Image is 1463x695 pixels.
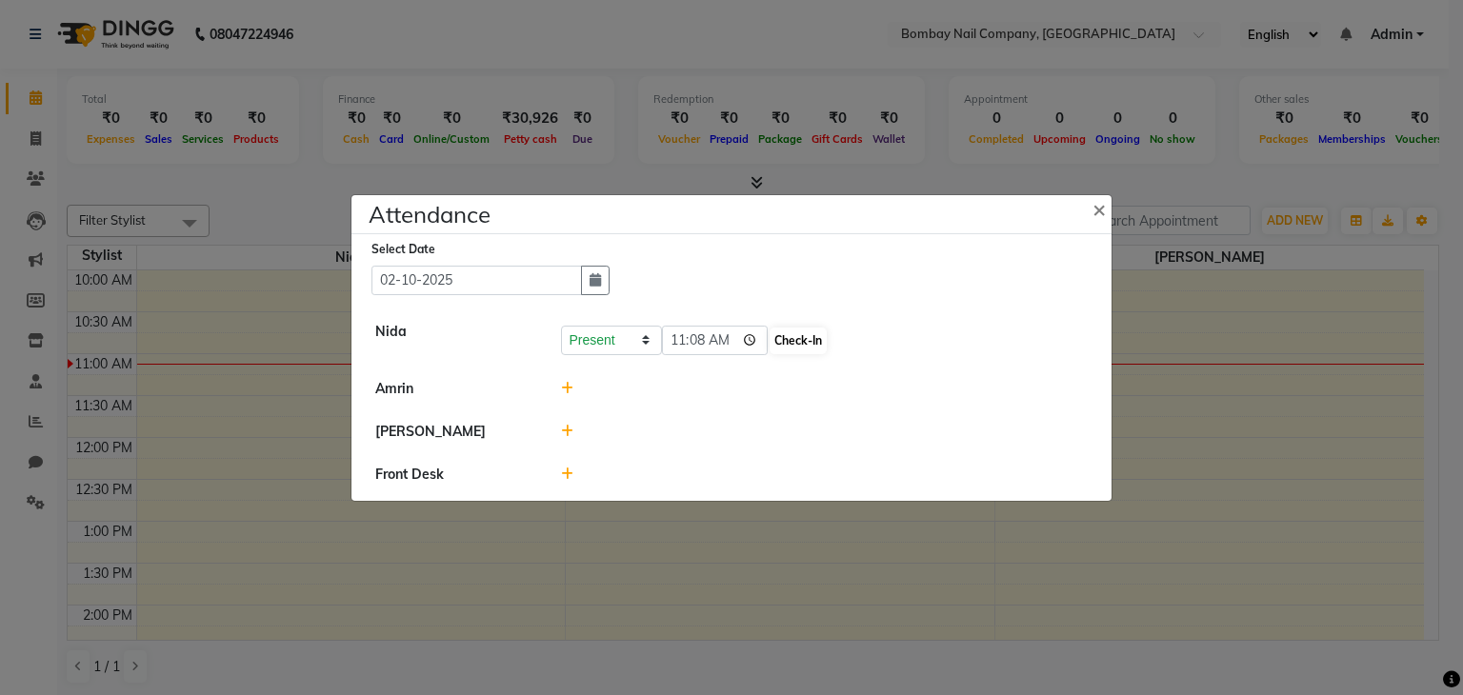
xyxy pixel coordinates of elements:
[361,422,547,442] div: [PERSON_NAME]
[1092,194,1106,223] span: ×
[371,241,435,258] label: Select Date
[361,322,547,356] div: Nida
[770,328,827,354] button: Check-In
[369,197,491,231] h4: Attendance
[361,465,547,485] div: Front Desk
[1077,182,1125,235] button: Close
[371,266,582,295] input: Select date
[361,379,547,399] div: Amrin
